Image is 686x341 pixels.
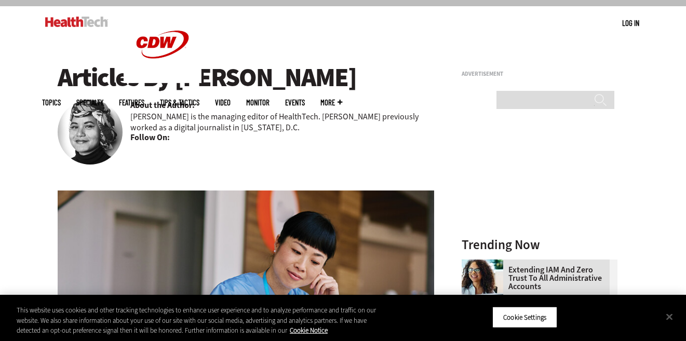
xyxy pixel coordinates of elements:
[658,305,681,328] button: Close
[130,132,170,143] b: Follow On:
[622,18,639,28] a: Log in
[462,260,503,301] img: Administrative assistant
[215,99,231,106] a: Video
[76,99,103,106] span: Specialty
[285,99,305,106] a: Events
[290,326,328,335] a: More information about your privacy
[42,99,61,106] span: Topics
[462,81,617,211] iframe: advertisement
[58,100,123,165] img: Teta-Alim
[462,260,508,268] a: Administrative assistant
[462,266,611,291] a: Extending IAM and Zero Trust to All Administrative Accounts
[119,99,144,106] a: Features
[462,238,617,251] h3: Trending Now
[622,18,639,29] div: User menu
[492,306,557,328] button: Cookie Settings
[160,99,199,106] a: Tips & Tactics
[17,305,378,336] div: This website uses cookies and other tracking technologies to enhance user experience and to analy...
[320,99,342,106] span: More
[130,111,435,133] p: [PERSON_NAME] is the managing editor of HealthTech. [PERSON_NAME] previously worked as a digital ...
[246,99,270,106] a: MonITor
[124,75,201,86] a: CDW
[124,6,201,83] img: Home
[45,17,108,27] img: Home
